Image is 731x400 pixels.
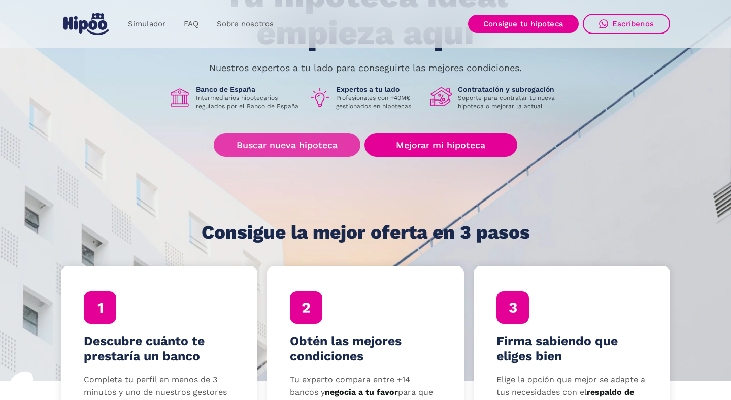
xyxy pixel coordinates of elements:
h1: Consigue la mejor oferta en 3 pasos [202,222,530,243]
a: Mejorar mi hipoteca [364,133,517,157]
div: Escríbenos [612,19,654,28]
a: Buscar nueva hipoteca [214,133,360,157]
h4: Descubre cuánto te prestaría un banco [84,334,235,364]
a: Sobre nosotros [208,14,283,34]
a: Simulador [119,14,175,34]
a: Escríbenos [583,14,670,34]
h1: Banco de España [196,85,301,94]
a: FAQ [175,14,208,34]
p: Intermediarios hipotecarios regulados por el Banco de España [196,94,301,110]
h4: Obtén las mejores condiciones [290,334,441,364]
a: Consigue tu hipoteca [468,15,579,33]
strong: negocia a tu favor [325,387,398,397]
p: Soporte para contratar tu nueva hipoteca o mejorar la actual [458,94,562,110]
a: home [61,9,111,39]
p: Nuestros expertos a tu lado para conseguirte las mejores condiciones. [209,64,522,72]
h4: Firma sabiendo que eliges bien [496,334,648,364]
h1: Expertos a tu lado [336,85,422,94]
p: Profesionales con +40M€ gestionados en hipotecas [336,94,422,110]
h1: Contratación y subrogación [458,85,562,94]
